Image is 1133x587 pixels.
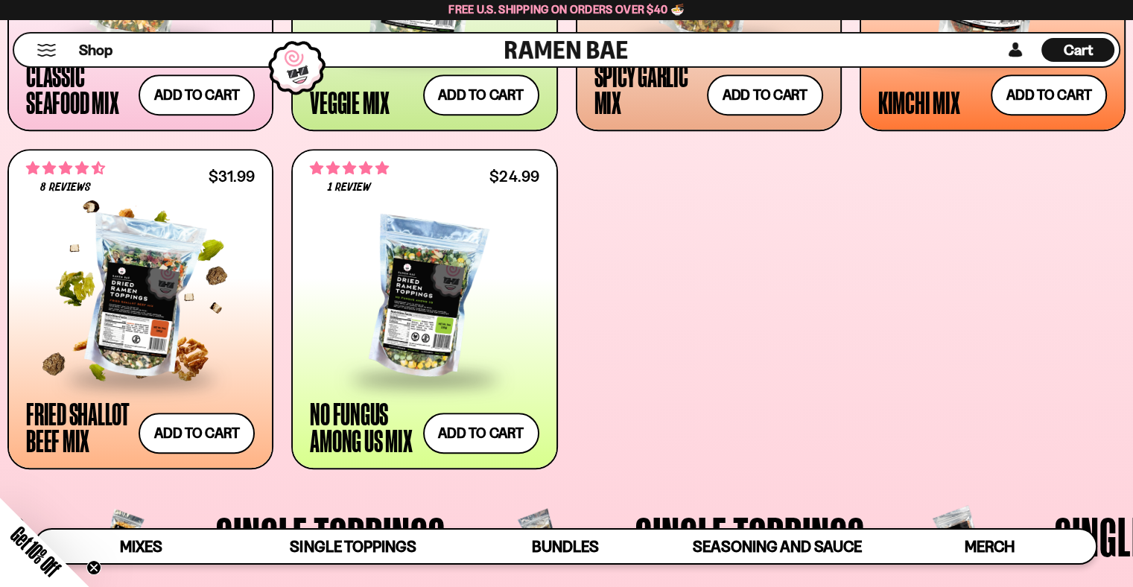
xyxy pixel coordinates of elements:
[139,413,255,454] button: Add to cart
[878,89,960,115] div: Kimchi Mix
[459,530,671,563] a: Bundles
[216,509,445,564] span: Single Toppings
[693,537,862,556] span: Seasoning and Sauce
[635,509,864,564] span: Single Toppings
[79,40,112,60] span: Shop
[291,149,557,469] a: 5.00 stars 1 review $24.99 No Fungus Among Us Mix Add to cart
[883,530,1096,563] a: Merch
[328,182,371,194] span: 1 review
[26,62,131,115] div: Classic Seafood Mix
[532,537,599,556] span: Bundles
[40,182,91,194] span: 8 reviews
[7,149,273,469] a: 4.62 stars 8 reviews $31.99 Fried Shallot Beef Mix Add to cart
[448,2,685,16] span: Free U.S. Shipping on Orders over $40 🍜
[310,89,390,115] div: Veggie Mix
[86,560,101,575] button: Close teaser
[79,38,112,62] a: Shop
[991,74,1107,115] button: Add to cart
[423,413,539,454] button: Add to cart
[26,400,131,454] div: Fried Shallot Beef Mix
[247,530,460,563] a: Single Toppings
[594,62,699,115] div: Spicy Garlic Mix
[1064,41,1093,59] span: Cart
[7,522,65,580] span: Get 10% Off
[671,530,883,563] a: Seasoning and Sauce
[139,74,255,115] button: Add to cart
[965,537,1015,556] span: Merch
[310,159,389,178] span: 5.00 stars
[209,169,255,183] div: $31.99
[310,400,415,454] div: No Fungus Among Us Mix
[290,537,416,556] span: Single Toppings
[489,169,539,183] div: $24.99
[120,537,162,556] span: Mixes
[35,530,247,563] a: Mixes
[423,74,539,115] button: Add to cart
[707,74,823,115] button: Add to cart
[37,44,57,57] button: Mobile Menu Trigger
[1041,34,1114,66] a: Cart
[26,159,105,178] span: 4.62 stars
